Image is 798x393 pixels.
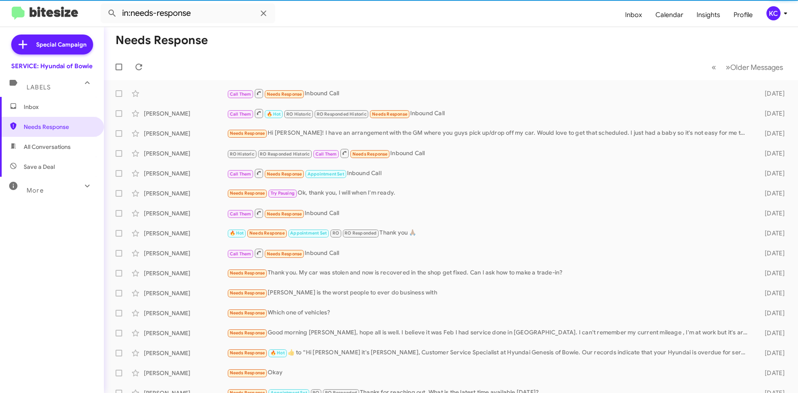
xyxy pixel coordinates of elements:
div: [DATE] [751,269,791,277]
span: RO [332,230,339,236]
span: Needs Response [230,190,265,196]
div: [PERSON_NAME] [144,269,227,277]
a: Insights [690,3,727,27]
span: Call Them [230,171,251,177]
div: [DATE] [751,349,791,357]
nav: Page navigation example [707,59,788,76]
div: [PERSON_NAME] [144,369,227,377]
div: [PERSON_NAME] [144,209,227,218]
span: Needs Response [230,131,265,136]
div: [DATE] [751,309,791,317]
span: Call Them [315,151,337,157]
span: Needs Response [230,270,265,276]
div: [PERSON_NAME] [144,129,227,138]
span: Call Them [230,251,251,257]
span: 🔥 Hot [271,350,285,356]
span: Needs Response [230,370,265,376]
span: Labels [27,84,51,91]
span: Call Them [230,211,251,217]
span: RO Responded Historic [317,111,367,117]
div: Inbound Call [227,88,751,99]
span: Needs Response [372,111,407,117]
div: [PERSON_NAME] [144,289,227,297]
span: 🔥 Hot [230,230,244,236]
div: [DATE] [751,149,791,158]
div: Good morning [PERSON_NAME], hope all is well. I believe it was Feb I had service done in [GEOGRAP... [227,328,751,338]
div: [PERSON_NAME] [144,309,227,317]
div: [PERSON_NAME] [144,149,227,158]
div: [DATE] [751,369,791,377]
a: Special Campaign [11,35,93,54]
div: [PERSON_NAME] [144,349,227,357]
span: More [27,187,44,194]
div: [DATE] [751,169,791,178]
div: Inbound Call [227,148,751,158]
div: [DATE] [751,229,791,237]
div: [DATE] [751,209,791,218]
span: RO Responded [345,230,377,236]
div: Thank you. My car was stolen and now is recovered in the shop get fixed. Can I ask how to make a ... [227,268,751,278]
div: [PERSON_NAME] [144,329,227,337]
div: [DATE] [751,109,791,118]
div: KC [766,6,781,20]
span: Needs Response [352,151,388,157]
span: RO Historic [286,111,311,117]
span: Needs Response [24,123,94,131]
div: [DATE] [751,329,791,337]
button: KC [759,6,789,20]
div: [PERSON_NAME] [144,249,227,257]
div: Inbound Call [227,208,751,218]
span: All Conversations [24,143,71,151]
div: Ok, thank you, I will when I'm ready. [227,188,751,198]
div: [PERSON_NAME] [144,109,227,118]
span: Needs Response [230,310,265,316]
div: Thank you 🙏🏽 [227,228,751,238]
button: Previous [707,59,721,76]
span: Needs Response [230,330,265,336]
a: Calendar [649,3,690,27]
span: Needs Response [230,290,265,296]
div: [PERSON_NAME] [144,169,227,178]
span: Older Messages [730,63,783,72]
div: Which one of vehicles? [227,308,751,318]
div: SERVICE: Hyundai of Bowie [11,62,93,70]
span: Needs Response [249,230,285,236]
span: Save a Deal [24,163,55,171]
span: Needs Response [230,350,265,356]
span: Appointment Set [290,230,327,236]
span: Inbox [24,103,94,111]
span: RO Historic [230,151,254,157]
span: 🔥 Hot [267,111,281,117]
span: Call Them [230,91,251,97]
span: RO Responded Historic [260,151,310,157]
span: Call Them [230,111,251,117]
div: [DATE] [751,249,791,257]
span: Needs Response [267,251,302,257]
div: ​👍​ to “ Hi [PERSON_NAME] it's [PERSON_NAME], Customer Service Specialist at Hyundai Genesis of B... [227,348,751,358]
h1: Needs Response [116,34,208,47]
input: Search [101,3,275,23]
span: Appointment Set [308,171,344,177]
span: Needs Response [267,171,302,177]
a: Profile [727,3,759,27]
div: [DATE] [751,189,791,198]
span: « [712,62,716,72]
div: Hi [PERSON_NAME]! I have an arrangement with the GM where you guys pick up/drop off my car. Would... [227,129,751,138]
span: Needs Response [267,211,302,217]
div: [DATE] [751,129,791,138]
div: [PERSON_NAME] [144,229,227,237]
span: Try Pausing [271,190,295,196]
div: Inbound Call [227,108,751,119]
span: Needs Response [267,91,302,97]
span: Special Campaign [36,40,86,49]
button: Next [721,59,788,76]
div: [PERSON_NAME] is the worst people to ever do business with [227,288,751,298]
a: Inbox [618,3,649,27]
div: [PERSON_NAME] [144,189,227,198]
div: Okay [227,368,751,378]
div: Inbound Call [227,168,751,178]
div: Inbound Call [227,248,751,258]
